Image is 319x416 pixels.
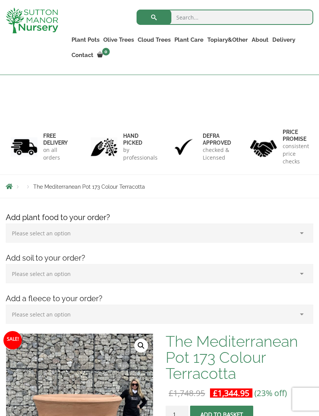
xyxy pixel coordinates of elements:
[250,135,277,158] img: 4.jpg
[283,142,309,165] p: consistent price checks
[270,34,297,45] a: Delivery
[136,34,173,45] a: Cloud Trees
[166,333,313,382] h1: The Mediterranean Pot 173 Colour Terracotta
[254,388,287,398] span: (23% off)
[123,132,158,146] h6: hand picked
[250,34,270,45] a: About
[101,34,136,45] a: Olive Trees
[137,10,313,25] input: Search...
[70,34,101,45] a: Plant Pots
[213,388,218,398] span: £
[123,146,158,162] p: by professionals
[170,137,197,157] img: 3.jpg
[213,388,249,398] bdi: 1,344.95
[169,388,173,398] span: £
[43,146,69,162] p: on all orders
[70,50,95,60] a: Contact
[3,331,22,349] span: Sale!
[95,50,112,60] a: 0
[205,34,250,45] a: Topiary&Other
[11,137,37,157] img: 1.jpg
[134,339,148,352] a: View full-screen image gallery
[283,129,309,142] h6: Price promise
[203,146,231,162] p: checked & Licensed
[33,184,145,190] span: The Mediterranean Pot 173 Colour Terracotta
[43,132,69,146] h6: FREE DELIVERY
[6,183,313,189] nav: Breadcrumbs
[169,388,205,398] bdi: 1,748.95
[6,8,58,33] img: logo
[203,132,231,146] h6: Defra approved
[91,137,117,157] img: 2.jpg
[173,34,205,45] a: Plant Care
[102,48,110,55] span: 0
